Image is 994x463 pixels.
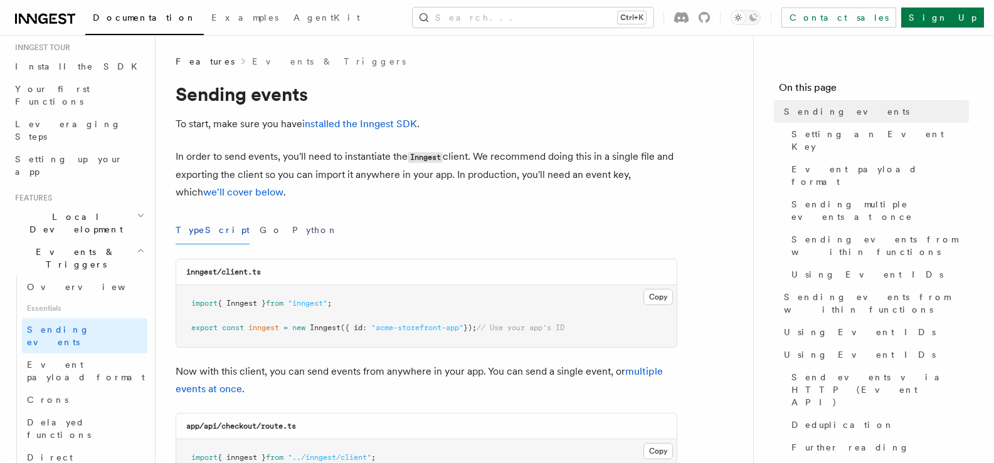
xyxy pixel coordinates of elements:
[186,268,261,276] code: inngest/client.ts
[283,323,288,332] span: =
[176,365,663,395] a: multiple events at once
[292,323,305,332] span: new
[10,211,137,236] span: Local Development
[93,13,196,23] span: Documentation
[27,325,90,347] span: Sending events
[371,323,463,332] span: "acme-storefront-app"
[176,216,250,244] button: TypeScript
[10,43,70,53] span: Inngest tour
[901,8,984,28] a: Sign Up
[10,205,147,241] button: Local Development
[176,55,235,68] span: Features
[779,343,969,366] a: Using Event IDs
[260,216,282,244] button: Go
[22,318,147,353] a: Sending events
[10,148,147,183] a: Setting up your app
[341,323,362,332] span: ({ id
[791,371,969,408] span: Send events via HTTP (Event API)
[791,441,909,454] span: Further reading
[791,419,894,431] span: Deduplication
[22,388,147,411] a: Crons
[266,299,283,308] span: from
[176,115,677,133] p: To start, make sure you have .
[477,323,564,332] span: // Use your app's ID
[362,323,367,332] span: :
[618,11,646,24] kbd: Ctrl+K
[786,228,969,263] a: Sending events from within functions
[191,453,218,462] span: import
[218,299,266,308] span: { Inngest }
[371,453,376,462] span: ;
[779,80,969,100] h4: On this page
[22,411,147,446] a: Delayed functions
[784,348,936,361] span: Using Event IDs
[22,276,147,298] a: Overview
[218,453,266,462] span: { inngest }
[10,241,147,276] button: Events & Triggers
[786,193,969,228] a: Sending multiple events at once
[15,119,121,142] span: Leveraging Steps
[779,321,969,343] a: Using Event IDs
[191,299,218,308] span: import
[252,55,406,68] a: Events & Triggers
[643,289,673,305] button: Copy
[786,366,969,414] a: Send events via HTTP (Event API)
[10,193,52,203] span: Features
[222,323,244,332] span: const
[779,100,969,123] a: Sending events
[204,4,286,34] a: Examples
[15,61,145,71] span: Install the SDK
[27,360,145,382] span: Event payload format
[10,55,147,78] a: Install the SDK
[791,268,943,281] span: Using Event IDs
[786,158,969,193] a: Event payload format
[786,414,969,436] a: Deduplication
[779,286,969,321] a: Sending events from within functions
[15,84,90,107] span: Your first Functions
[288,453,371,462] span: "../inngest/client"
[786,436,969,459] a: Further reading
[10,78,147,113] a: Your first Functions
[327,299,332,308] span: ;
[302,118,417,130] a: installed the Inngest SDK
[784,291,969,316] span: Sending events from within functions
[408,152,443,163] code: Inngest
[286,4,367,34] a: AgentKit
[292,216,338,244] button: Python
[27,395,68,405] span: Crons
[310,323,341,332] span: Inngest
[266,453,283,462] span: from
[791,233,969,258] span: Sending events from within functions
[786,123,969,158] a: Setting an Event Key
[27,417,91,440] span: Delayed functions
[784,105,909,118] span: Sending events
[186,422,296,430] code: app/api/checkout/route.ts
[781,8,896,28] a: Contact sales
[191,323,218,332] span: export
[22,353,147,388] a: Event payload format
[791,198,969,223] span: Sending multiple events at once
[10,246,137,271] span: Events & Triggers
[176,363,677,398] p: Now with this client, you can send events from anywhere in your app. You can send a single event,...
[791,128,969,153] span: Setting an Event Key
[791,163,969,188] span: Event payload format
[15,154,123,177] span: Setting up your app
[643,443,673,459] button: Copy
[22,298,147,318] span: Essentials
[463,323,477,332] span: });
[786,263,969,286] a: Using Event IDs
[413,8,653,28] button: Search...Ctrl+K
[248,323,279,332] span: inngest
[176,148,677,201] p: In order to send events, you'll need to instantiate the client. We recommend doing this in a sing...
[203,186,283,198] a: we'll cover below
[27,282,156,292] span: Overview
[784,326,936,338] span: Using Event IDs
[293,13,360,23] span: AgentKit
[731,10,761,25] button: Toggle dark mode
[176,83,677,105] h1: Sending events
[211,13,278,23] span: Examples
[10,113,147,148] a: Leveraging Steps
[85,4,204,35] a: Documentation
[288,299,327,308] span: "inngest"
